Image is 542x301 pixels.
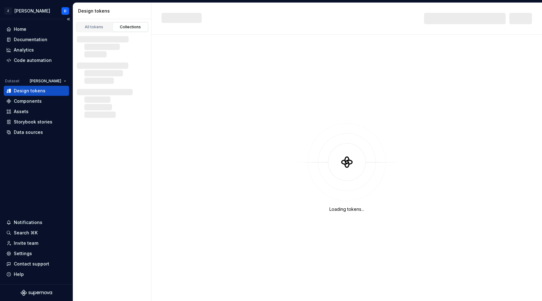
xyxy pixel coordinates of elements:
[14,240,38,246] div: Invite team
[4,107,69,117] a: Assets
[1,4,72,18] button: Z[PERSON_NAME]D
[27,77,69,85] button: [PERSON_NAME]
[4,259,69,269] button: Contact support
[14,261,49,267] div: Contact support
[14,88,45,94] div: Design tokens
[14,8,50,14] div: [PERSON_NAME]
[4,24,69,34] a: Home
[4,228,69,238] button: Search ⌘K
[4,35,69,45] a: Documentation
[4,238,69,248] a: Invite team
[5,79,19,84] div: Dataset
[4,249,69,259] a: Settings
[64,8,66,14] div: D
[14,47,34,53] div: Analytics
[14,250,32,257] div: Settings
[4,96,69,106] a: Components
[78,25,110,30] div: All tokens
[4,117,69,127] a: Storybook stories
[21,290,52,296] svg: Supernova Logo
[14,98,42,104] div: Components
[14,219,42,226] div: Notifications
[115,25,146,30] div: Collections
[4,86,69,96] a: Design tokens
[14,271,24,277] div: Help
[4,217,69,227] button: Notifications
[4,45,69,55] a: Analytics
[14,108,29,115] div: Assets
[4,127,69,137] a: Data sources
[4,269,69,279] button: Help
[329,206,364,212] div: Loading tokens...
[78,8,149,14] div: Design tokens
[30,79,61,84] span: [PERSON_NAME]
[4,55,69,65] a: Code automation
[14,36,47,43] div: Documentation
[14,230,38,236] div: Search ⌘K
[14,26,26,32] div: Home
[14,119,52,125] div: Storybook stories
[14,129,43,135] div: Data sources
[4,7,12,15] div: Z
[64,15,73,24] button: Collapse sidebar
[14,57,52,63] div: Code automation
